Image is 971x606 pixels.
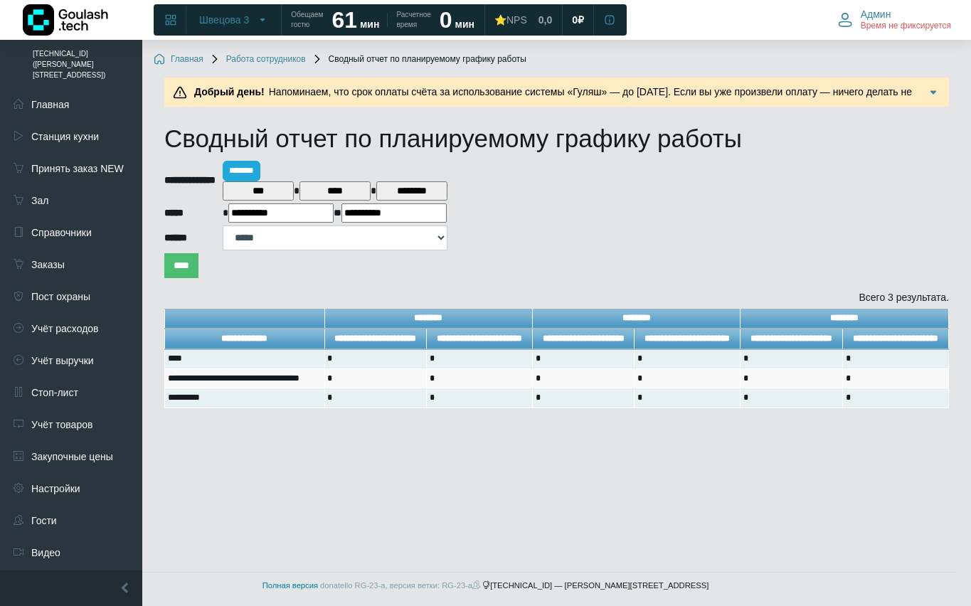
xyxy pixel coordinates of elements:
span: Сводный отчет по планируемому графику работы [312,54,526,65]
span: Швецова 3 [199,14,249,26]
a: Главная [154,54,203,65]
div: ⭐ [494,14,527,26]
span: Обещаем гостю [291,10,323,30]
span: NPS [506,14,527,26]
strong: 0 [440,7,452,33]
span: мин [455,18,474,30]
a: 0 ₽ [563,7,593,33]
span: 0 [572,14,578,26]
span: 0,0 [538,14,552,26]
strong: 61 [331,7,357,33]
a: Обещаем гостю 61 мин Расчетное время 0 мин [282,7,483,33]
span: Время не фиксируется [861,21,951,32]
h1: Сводный отчет по планируемому графику работы [164,124,949,154]
span: Напоминаем, что срок оплаты счёта за использование системы «Гуляш» — до [DATE]. Если вы уже произ... [190,86,920,112]
img: Подробнее [926,85,940,100]
img: Предупреждение [173,85,187,100]
button: Админ Время не фиксируется [829,5,960,35]
a: Полная версия [262,581,318,590]
span: donatello RG-23-a, версия ветки: RG-23-a [320,581,482,590]
a: Работа сотрудников [209,54,306,65]
span: ₽ [578,14,584,26]
div: Всего 3 результата. [164,290,949,305]
img: Логотип компании Goulash.tech [23,4,108,36]
a: ⭐NPS 0,0 [486,7,561,33]
span: k8s-prod-3-2-0 [472,580,480,589]
span: мин [360,18,379,30]
button: Швецова 3 [191,9,277,31]
span: Расчетное время [396,10,430,30]
span: Админ [861,8,891,21]
footer: [TECHNICAL_ID] — [PERSON_NAME][STREET_ADDRESS] [14,572,957,599]
b: Добрый день! [194,86,265,97]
